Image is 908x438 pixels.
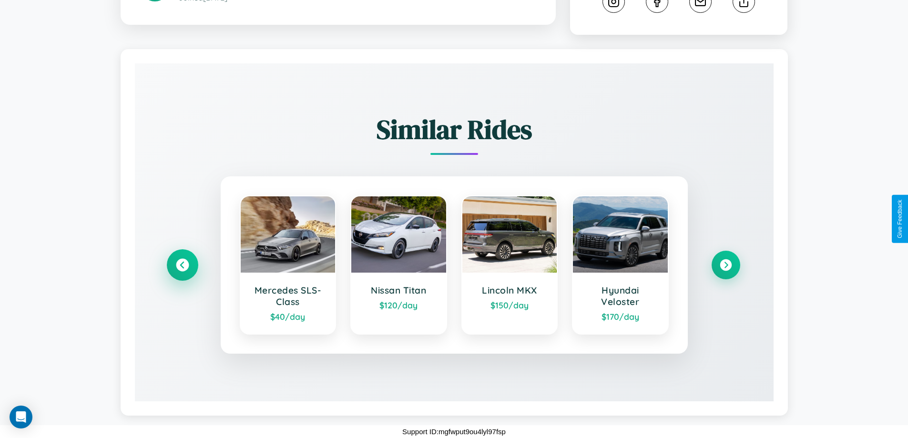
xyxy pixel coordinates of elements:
[572,195,669,335] a: Hyundai Veloster$170/day
[350,195,447,335] a: Nissan Titan$120/day
[250,285,326,307] h3: Mercedes SLS-Class
[897,200,903,238] div: Give Feedback
[240,195,337,335] a: Mercedes SLS-Class$40/day
[472,300,548,310] div: $ 150 /day
[361,300,437,310] div: $ 120 /day
[361,285,437,296] h3: Nissan Titan
[472,285,548,296] h3: Lincoln MKX
[10,406,32,428] div: Open Intercom Messenger
[168,111,740,148] h2: Similar Rides
[582,285,658,307] h3: Hyundai Veloster
[402,425,506,438] p: Support ID: mgfwput9ou4lyl97fsp
[250,311,326,322] div: $ 40 /day
[461,195,558,335] a: Lincoln MKX$150/day
[582,311,658,322] div: $ 170 /day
